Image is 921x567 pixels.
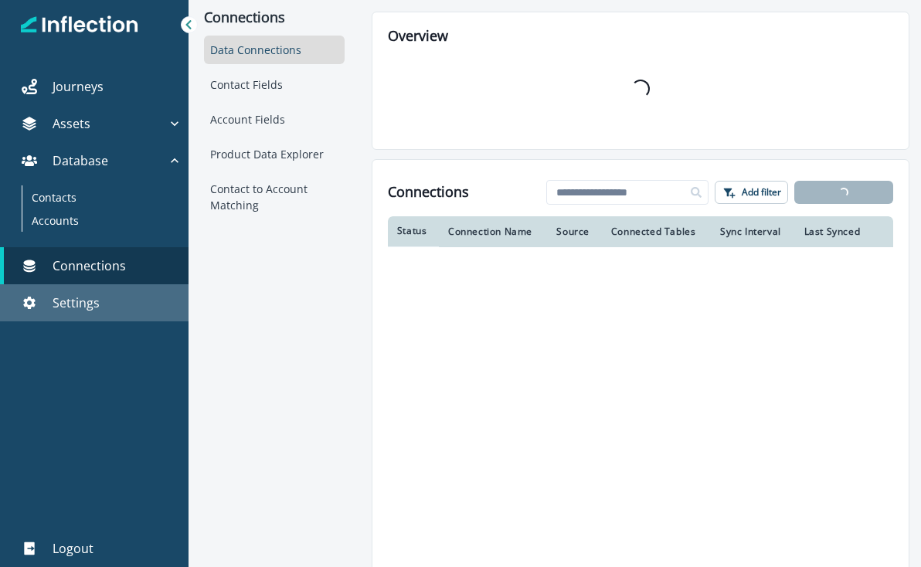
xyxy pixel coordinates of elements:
[204,105,345,134] div: Account Fields
[204,140,345,168] div: Product Data Explorer
[204,175,345,219] div: Contact to Account Matching
[53,114,90,133] p: Assets
[388,184,469,201] h1: Connections
[53,256,126,275] p: Connections
[22,185,176,209] a: Contacts
[388,28,893,45] h2: Overview
[21,14,139,36] img: Inflection
[556,226,592,238] div: Source
[611,226,702,238] div: Connected Tables
[32,189,76,205] p: Contacts
[204,9,345,26] p: Connections
[804,226,865,238] div: Last Synced
[715,181,788,204] button: Add filter
[22,209,176,232] a: Accounts
[204,36,345,64] div: Data Connections
[448,226,539,238] div: Connection Name
[53,77,104,96] p: Journeys
[53,151,108,170] p: Database
[742,187,781,198] p: Add filter
[53,294,100,312] p: Settings
[32,212,79,229] p: Accounts
[720,226,786,238] div: Sync Interval
[204,70,345,99] div: Contact Fields
[397,225,430,237] div: Status
[53,539,93,558] p: Logout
